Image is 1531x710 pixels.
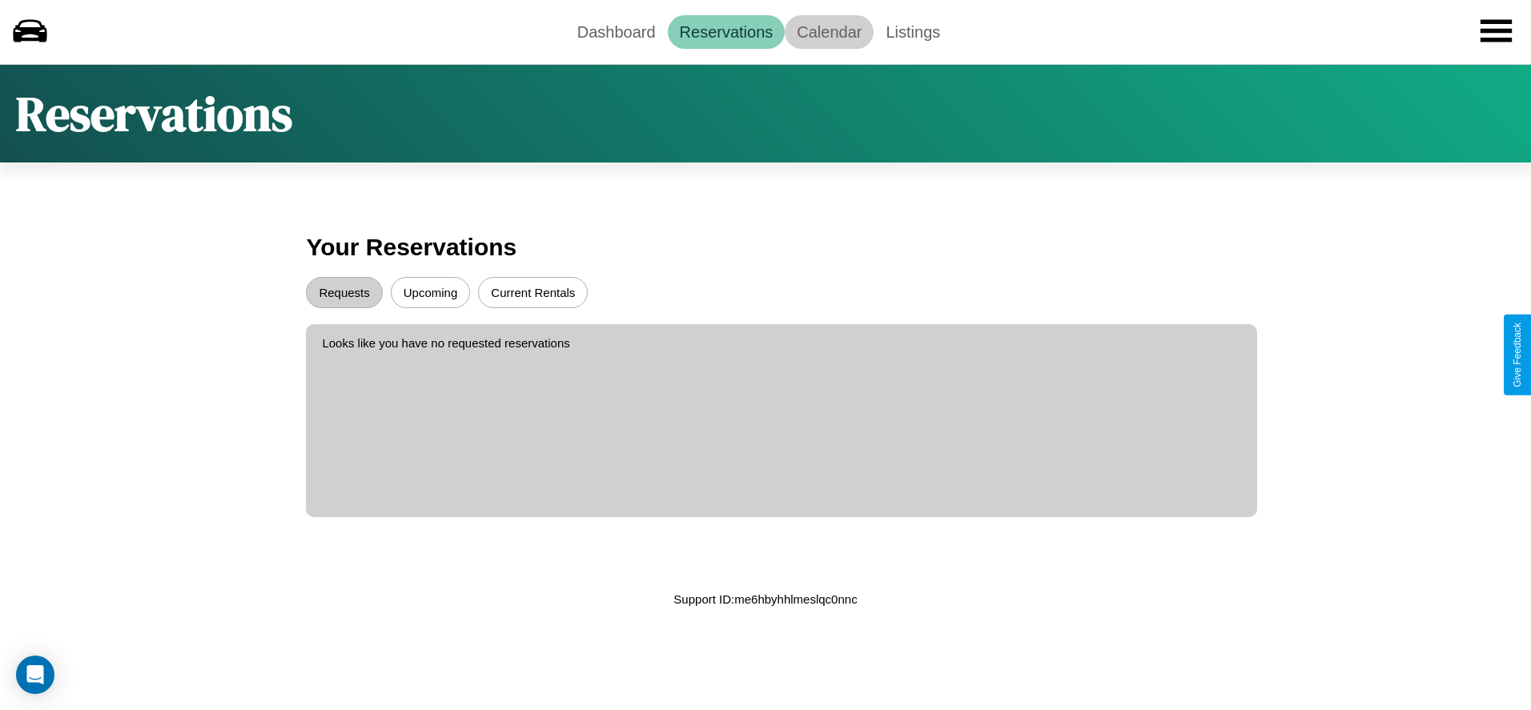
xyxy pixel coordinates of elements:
[306,226,1224,269] h3: Your Reservations
[874,15,952,49] a: Listings
[16,656,54,694] div: Open Intercom Messenger
[1512,323,1523,387] div: Give Feedback
[306,277,382,308] button: Requests
[668,15,786,49] a: Reservations
[322,332,1240,354] p: Looks like you have no requested reservations
[785,15,874,49] a: Calendar
[16,81,292,146] h1: Reservations
[565,15,668,49] a: Dashboard
[391,277,471,308] button: Upcoming
[673,588,857,610] p: Support ID: me6hbyhhlmeslqc0nnc
[478,277,588,308] button: Current Rentals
